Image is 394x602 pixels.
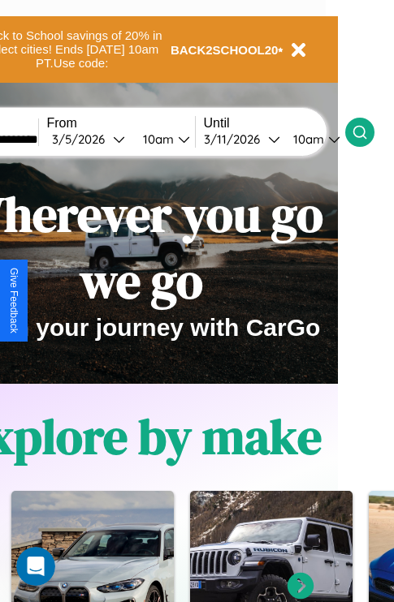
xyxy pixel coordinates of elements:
div: Give Feedback [8,268,19,333]
iframe: Intercom live chat [16,547,55,586]
button: 3/5/2026 [47,131,130,148]
button: 10am [130,131,195,148]
div: 3 / 5 / 2026 [52,131,113,147]
div: 10am [285,131,328,147]
div: 3 / 11 / 2026 [204,131,268,147]
div: 10am [135,131,178,147]
b: BACK2SCHOOL20 [171,43,279,57]
button: 10am [280,131,345,148]
label: From [47,116,195,131]
label: Until [204,116,345,131]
